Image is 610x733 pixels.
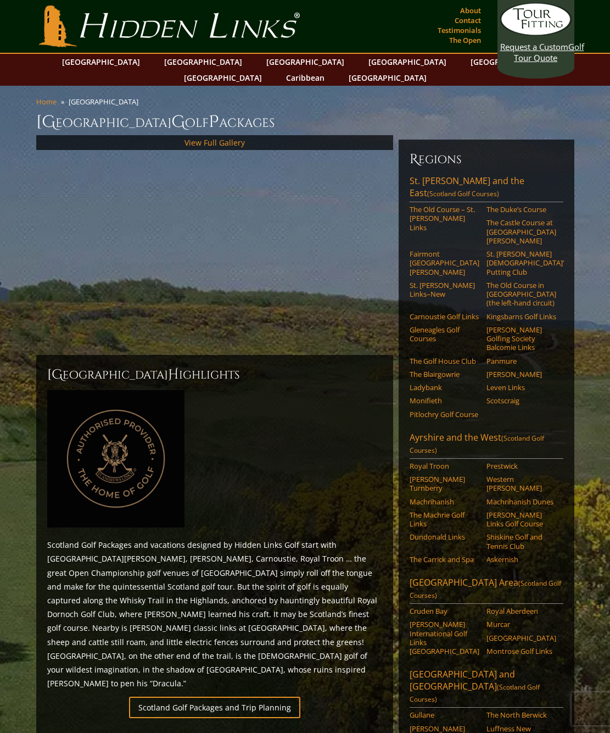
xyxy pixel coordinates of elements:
a: [GEOGRAPHIC_DATA] [343,70,432,86]
a: Royal Troon [410,462,479,470]
a: The Blairgowrie [410,370,479,379]
a: Machrihanish Dunes [486,497,556,506]
a: Western [PERSON_NAME] [486,475,556,493]
a: [GEOGRAPHIC_DATA] [261,54,350,70]
a: Royal Aberdeen [486,607,556,615]
a: Scotland Golf Packages and Trip Planning [129,697,300,718]
a: Askernish [486,555,556,564]
a: [GEOGRAPHIC_DATA] [486,634,556,642]
li: [GEOGRAPHIC_DATA] [69,97,143,107]
a: [GEOGRAPHIC_DATA] and [GEOGRAPHIC_DATA](Scotland Golf Courses) [410,668,563,708]
a: [PERSON_NAME] Links Golf Course [486,510,556,529]
a: Testimonials [435,23,484,38]
a: Ladybank [410,383,479,392]
a: [GEOGRAPHIC_DATA] [363,54,452,70]
a: Montrose Golf Links [486,647,556,656]
a: [GEOGRAPHIC_DATA] [178,70,267,86]
a: Scotscraig [486,396,556,405]
a: [PERSON_NAME] [486,370,556,379]
span: G [171,111,185,133]
span: P [209,111,219,133]
a: Leven Links [486,383,556,392]
a: Panmure [486,357,556,365]
a: The Carrick and Spa [410,555,479,564]
a: Luffness New [486,724,556,733]
a: Carnoustie Golf Links [410,312,479,321]
h6: Regions [410,151,563,168]
a: About [457,3,484,18]
a: Cruden Bay [410,607,479,615]
h2: [GEOGRAPHIC_DATA] ighlights [47,366,382,384]
a: The North Berwick [486,710,556,719]
a: Ayrshire and the West(Scotland Golf Courses) [410,431,563,459]
a: Contact [452,13,484,28]
a: Caribbean [281,70,330,86]
a: [GEOGRAPHIC_DATA] [159,54,248,70]
p: Scotland Golf Packages and vacations designed by Hidden Links Golf start with [GEOGRAPHIC_DATA][P... [47,538,382,690]
a: St. [PERSON_NAME] and the East(Scotland Golf Courses) [410,175,563,202]
a: [GEOGRAPHIC_DATA] [465,54,554,70]
a: Shiskine Golf and Tennis Club [486,532,556,551]
a: View Full Gallery [184,137,245,148]
a: [PERSON_NAME] Turnberry [410,475,479,493]
a: [PERSON_NAME] Golfing Society Balcomie Links [486,325,556,352]
a: Kingsbarns Golf Links [486,312,556,321]
a: The Old Course – St. [PERSON_NAME] Links [410,205,479,232]
a: The Open [446,32,484,48]
a: [PERSON_NAME] [410,724,479,733]
a: Monifieth [410,396,479,405]
a: [PERSON_NAME] International Golf Links [GEOGRAPHIC_DATA] [410,620,479,656]
a: Machrihanish [410,497,479,506]
a: Pitlochry Golf Course [410,410,479,419]
a: The Machrie Golf Links [410,510,479,529]
a: [GEOGRAPHIC_DATA] [57,54,145,70]
span: (Scotland Golf Courses) [410,579,561,600]
a: St. [PERSON_NAME] Links–New [410,281,479,299]
a: St. [PERSON_NAME] [DEMOGRAPHIC_DATA]’ Putting Club [486,249,556,276]
a: Fairmont [GEOGRAPHIC_DATA][PERSON_NAME] [410,249,479,276]
a: The Golf House Club [410,357,479,365]
a: Gullane [410,710,479,719]
a: Murcar [486,620,556,629]
span: (Scotland Golf Courses) [427,189,499,198]
a: [GEOGRAPHIC_DATA] Area(Scotland Golf Courses) [410,576,563,604]
h1: [GEOGRAPHIC_DATA] olf ackages [36,111,574,133]
span: (Scotland Golf Courses) [410,434,544,455]
a: The Old Course in [GEOGRAPHIC_DATA] (the left-hand circuit) [486,281,556,308]
a: The Duke’s Course [486,205,556,214]
a: Dundonald Links [410,532,479,541]
a: Request a CustomGolf Tour Quote [500,3,572,63]
a: Gleneagles Golf Courses [410,325,479,343]
span: Request a Custom [500,41,568,52]
span: H [168,366,179,384]
a: Prestwick [486,462,556,470]
a: Home [36,97,57,107]
span: (Scotland Golf Courses) [410,682,540,704]
a: The Castle Course at [GEOGRAPHIC_DATA][PERSON_NAME] [486,218,556,245]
